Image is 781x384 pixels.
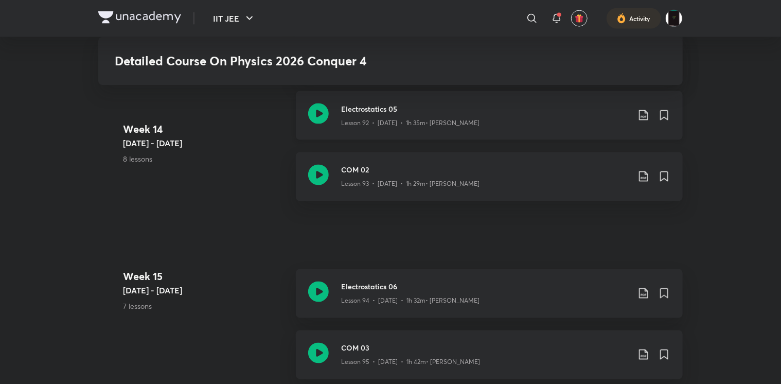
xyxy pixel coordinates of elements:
[123,269,288,285] h4: Week 15
[296,152,683,214] a: COM 02Lesson 93 • [DATE] • 1h 29m• [PERSON_NAME]
[341,118,480,128] p: Lesson 92 • [DATE] • 1h 35m • [PERSON_NAME]
[341,165,629,176] h3: COM 02
[341,282,629,292] h3: Electrostatics 06
[617,12,626,25] img: activity
[341,296,480,306] p: Lesson 94 • [DATE] • 1h 32m • [PERSON_NAME]
[341,103,629,114] h3: Electrostatics 05
[571,10,588,27] button: avatar
[296,91,683,152] a: Electrostatics 05Lesson 92 • [DATE] • 1h 35m• [PERSON_NAME]
[123,136,288,149] h5: [DATE] - [DATE]
[98,11,181,24] img: Company Logo
[123,121,288,136] h4: Week 14
[341,358,480,367] p: Lesson 95 • [DATE] • 1h 42m • [PERSON_NAME]
[98,11,181,26] a: Company Logo
[341,180,480,189] p: Lesson 93 • [DATE] • 1h 29m • [PERSON_NAME]
[123,285,288,297] h5: [DATE] - [DATE]
[665,10,683,27] img: Anurag Agarwal
[123,301,288,312] p: 7 lessons
[207,8,262,29] button: IIT JEE
[575,14,584,23] img: avatar
[296,269,683,330] a: Electrostatics 06Lesson 94 • [DATE] • 1h 32m• [PERSON_NAME]
[123,153,288,164] p: 8 lessons
[115,54,518,68] h3: Detailed Course On Physics 2026 Conquer 4
[341,343,629,354] h3: COM 03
